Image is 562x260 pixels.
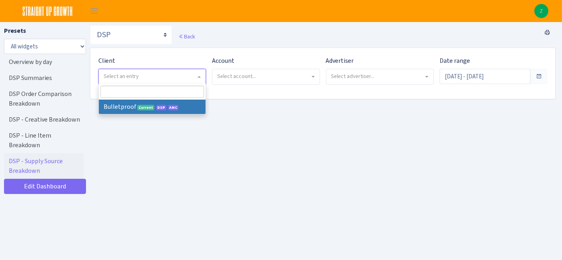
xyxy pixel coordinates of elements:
span: Select advertiser... [331,72,375,80]
span: Current [137,105,154,110]
img: Zach Belous [534,4,548,18]
label: Date range [440,56,470,66]
a: Z [534,4,548,18]
li: Bulletproof [99,100,206,114]
a: DSP Order Comparison Breakdown [4,86,84,112]
span: Select account... [217,72,256,80]
span: AMC [168,105,178,110]
a: DSP - Creative Breakdown [4,112,84,128]
label: Presets [4,26,26,36]
a: DSP - Supply Source Breakdown [4,153,84,179]
label: Client [98,56,115,66]
a: DSP - Line Item Breakdown [4,128,84,153]
label: Advertiser [326,56,354,66]
a: Back [178,33,195,40]
a: DSP Summaries [4,70,84,86]
label: Account [212,56,234,66]
a: Overview by day [4,54,84,70]
button: Toggle navigation [84,4,104,18]
span: Select an entry [104,72,139,80]
span: DSP [156,105,166,110]
a: Edit Dashboard [4,179,86,194]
